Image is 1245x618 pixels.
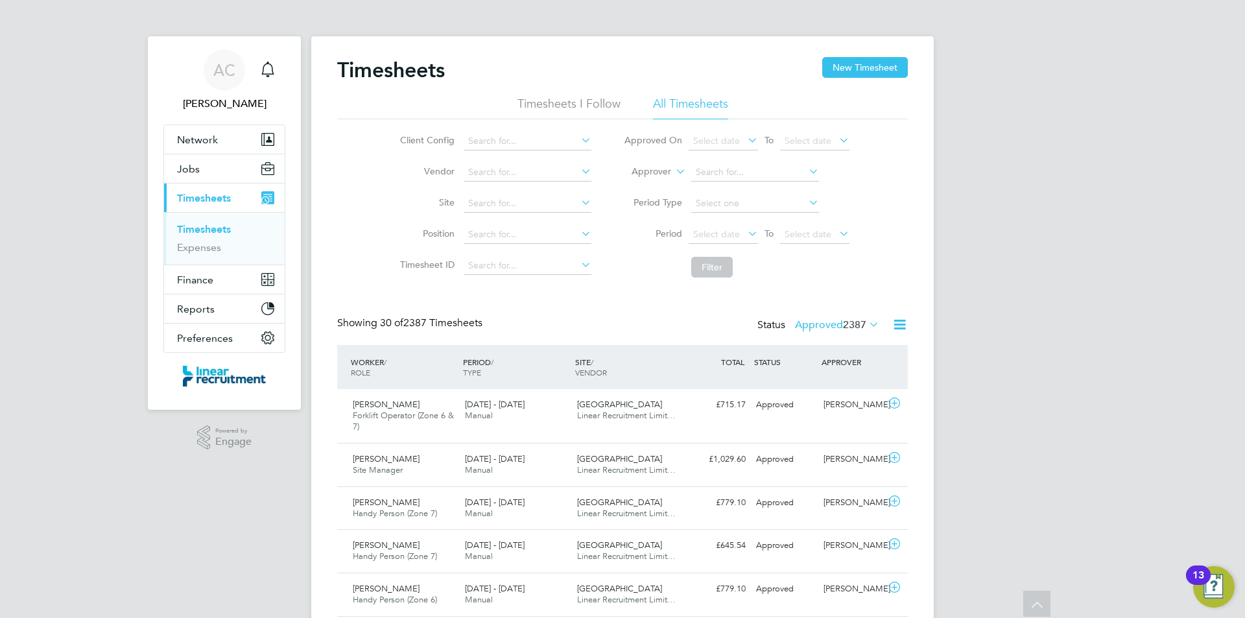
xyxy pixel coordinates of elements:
[465,399,525,410] span: [DATE] - [DATE]
[164,294,285,323] button: Reports
[683,394,751,416] div: £715.17
[148,36,301,410] nav: Main navigation
[353,583,420,594] span: [PERSON_NAME]
[577,594,676,605] span: Linear Recruitment Limit…
[751,578,818,600] div: Approved
[163,49,285,112] a: AC[PERSON_NAME]
[751,449,818,470] div: Approved
[164,212,285,265] div: Timesheets
[465,583,525,594] span: [DATE] - [DATE]
[691,163,819,182] input: Search for...
[785,228,831,240] span: Select date
[464,257,591,275] input: Search for...
[164,125,285,154] button: Network
[624,134,682,146] label: Approved On
[164,184,285,212] button: Timesheets
[464,163,591,182] input: Search for...
[464,195,591,213] input: Search for...
[396,228,455,239] label: Position
[465,508,493,519] span: Manual
[465,453,525,464] span: [DATE] - [DATE]
[396,259,455,270] label: Timesheet ID
[164,154,285,183] button: Jobs
[517,96,621,119] li: Timesheets I Follow
[177,192,231,204] span: Timesheets
[177,223,231,235] a: Timesheets
[575,367,607,377] span: VENDOR
[213,62,235,78] span: AC
[577,464,676,475] span: Linear Recruitment Limit…
[751,535,818,556] div: Approved
[577,453,662,464] span: [GEOGRAPHIC_DATA]
[164,324,285,352] button: Preferences
[337,57,445,83] h2: Timesheets
[353,497,420,508] span: [PERSON_NAME]
[465,464,493,475] span: Manual
[353,464,403,475] span: Site Manager
[491,357,493,367] span: /
[591,357,593,367] span: /
[351,367,370,377] span: ROLE
[380,316,482,329] span: 2387 Timesheets
[215,425,252,436] span: Powered by
[653,96,728,119] li: All Timesheets
[577,583,662,594] span: [GEOGRAPHIC_DATA]
[465,551,493,562] span: Manual
[197,425,252,450] a: Powered byEngage
[691,257,733,278] button: Filter
[177,134,218,146] span: Network
[465,540,525,551] span: [DATE] - [DATE]
[337,316,485,330] div: Showing
[683,535,751,556] div: £645.54
[465,410,493,421] span: Manual
[464,132,591,150] input: Search for...
[693,135,740,147] span: Select date
[691,195,819,213] input: Select one
[818,449,886,470] div: [PERSON_NAME]
[693,228,740,240] span: Select date
[177,241,221,254] a: Expenses
[843,318,866,331] span: 2387
[761,225,777,242] span: To
[163,96,285,112] span: Anneliese Clifton
[353,551,437,562] span: Handy Person (Zone 7)
[751,394,818,416] div: Approved
[1193,566,1235,608] button: Open Resource Center, 13 new notifications
[463,367,481,377] span: TYPE
[624,196,682,208] label: Period Type
[353,540,420,551] span: [PERSON_NAME]
[577,497,662,508] span: [GEOGRAPHIC_DATA]
[613,165,671,178] label: Approver
[757,316,882,335] div: Status
[577,410,676,421] span: Linear Recruitment Limit…
[177,274,213,286] span: Finance
[572,350,684,384] div: SITE
[721,357,744,367] span: TOTAL
[465,497,525,508] span: [DATE] - [DATE]
[818,394,886,416] div: [PERSON_NAME]
[577,540,662,551] span: [GEOGRAPHIC_DATA]
[1192,575,1204,592] div: 13
[396,165,455,177] label: Vendor
[465,594,493,605] span: Manual
[751,350,818,374] div: STATUS
[785,135,831,147] span: Select date
[818,578,886,600] div: [PERSON_NAME]
[683,492,751,514] div: £779.10
[380,316,403,329] span: 30 of
[795,318,879,331] label: Approved
[353,508,437,519] span: Handy Person (Zone 7)
[751,492,818,514] div: Approved
[761,132,777,149] span: To
[577,551,676,562] span: Linear Recruitment Limit…
[683,578,751,600] div: £779.10
[353,410,454,432] span: Forklift Operator (Zone 6 & 7)
[396,196,455,208] label: Site
[460,350,572,384] div: PERIOD
[818,492,886,514] div: [PERSON_NAME]
[215,436,252,447] span: Engage
[577,399,662,410] span: [GEOGRAPHIC_DATA]
[384,357,386,367] span: /
[177,303,215,315] span: Reports
[353,399,420,410] span: [PERSON_NAME]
